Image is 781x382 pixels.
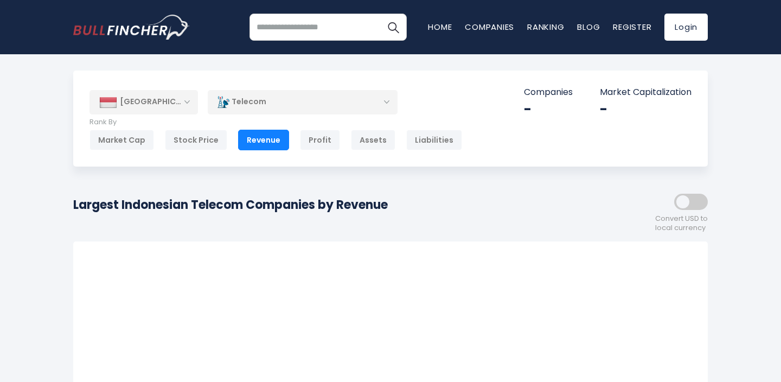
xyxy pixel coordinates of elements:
a: Blog [577,21,600,33]
a: Home [428,21,452,33]
div: Telecom [208,90,398,114]
p: Market Capitalization [600,87,692,98]
div: Revenue [238,130,289,150]
a: Login [664,14,708,41]
a: Go to homepage [73,15,190,40]
h1: Largest Indonesian Telecom Companies by Revenue [73,196,388,214]
div: - [600,101,692,118]
span: Convert USD to local currency [655,214,708,233]
img: bullfincher logo [73,15,190,40]
div: Stock Price [165,130,227,150]
div: Market Cap [89,130,154,150]
p: Rank By [89,118,462,127]
div: Assets [351,130,395,150]
a: Ranking [527,21,564,33]
a: Companies [465,21,514,33]
div: Profit [300,130,340,150]
p: Companies [524,87,573,98]
div: - [524,101,573,118]
button: Search [380,14,407,41]
div: Liabilities [406,130,462,150]
a: Register [613,21,651,33]
div: [GEOGRAPHIC_DATA] [89,90,198,114]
